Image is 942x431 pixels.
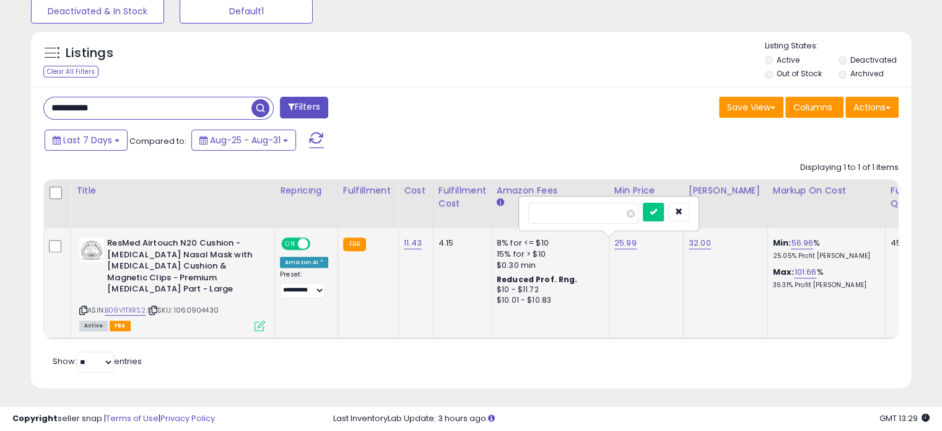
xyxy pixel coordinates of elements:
span: FBA [110,321,131,331]
img: 41CfSEEk1-L._SL40_.jpg [79,238,104,262]
div: $10.01 - $10.83 [497,295,600,306]
button: Columns [785,97,844,118]
button: Actions [845,97,899,118]
div: Clear All Filters [43,66,98,78]
span: Aug-25 - Aug-31 [210,134,281,146]
span: Compared to: [129,135,186,147]
div: 8% for <= $10 [497,238,600,249]
p: Listing States: [765,40,911,52]
div: % [773,238,876,260]
label: Archived [850,68,883,79]
span: ON [282,239,298,249]
span: OFF [308,239,328,249]
div: Displaying 1 to 1 of 1 items [800,162,899,174]
a: 56.96 [791,237,813,249]
div: Title [76,184,269,197]
a: Terms of Use [106,412,159,424]
a: B09V1TXRS2 [105,305,146,316]
h5: Listings [66,45,113,62]
div: Preset: [280,270,328,298]
a: Privacy Policy [160,412,215,424]
div: Last InventoryLab Update: 3 hours ago. [333,413,930,425]
b: Reduced Prof. Rng. [497,274,578,285]
p: 25.05% Profit [PERSON_NAME] [773,252,876,260]
div: $0.30 min [497,260,600,271]
button: Aug-25 - Aug-31 [191,130,296,151]
label: Active [777,55,800,65]
div: 45 [891,238,929,249]
a: 32.00 [689,237,711,249]
strong: Copyright [12,412,58,424]
div: Amazon AI * [280,257,328,268]
span: 2025-09-8 13:29 GMT [879,412,930,424]
div: Cost [404,184,428,197]
th: The percentage added to the cost of goods (COGS) that forms the calculator for Min & Max prices. [767,179,885,228]
label: Out of Stock [777,68,822,79]
a: 25.99 [614,237,637,249]
div: $10 - $11.72 [497,285,600,295]
span: All listings currently available for purchase on Amazon [79,321,108,331]
label: Deactivated [850,55,896,65]
span: | SKU: 1060904430 [147,305,219,315]
div: Min Price [614,184,678,197]
div: Amazon Fees [497,184,604,197]
div: ASIN: [79,238,265,329]
a: 11.43 [404,237,422,249]
p: 36.31% Profit [PERSON_NAME] [773,281,876,290]
div: seller snap | | [12,413,215,425]
b: Min: [773,237,792,249]
div: 15% for > $10 [497,249,600,260]
button: Last 7 Days [45,130,128,151]
div: Markup on Cost [773,184,880,197]
span: Show: entries [53,355,142,367]
small: FBA [343,238,366,251]
div: [PERSON_NAME] [689,184,762,197]
b: ResMed Airtouch N20 Cushion - [MEDICAL_DATA] Nasal Mask with [MEDICAL_DATA] Cushion & Magnetic Cl... [107,238,258,298]
b: Max: [773,266,795,278]
button: Filters [280,97,328,118]
div: Fulfillment Cost [438,184,486,210]
small: Amazon Fees. [497,197,504,208]
span: Last 7 Days [63,134,112,146]
div: % [773,267,876,290]
button: Save View [719,97,783,118]
a: 101.66 [794,266,816,278]
div: Fulfillable Quantity [891,184,933,210]
div: Fulfillment [343,184,393,197]
div: Repricing [280,184,333,197]
div: 4.15 [438,238,482,249]
span: Columns [793,101,832,113]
